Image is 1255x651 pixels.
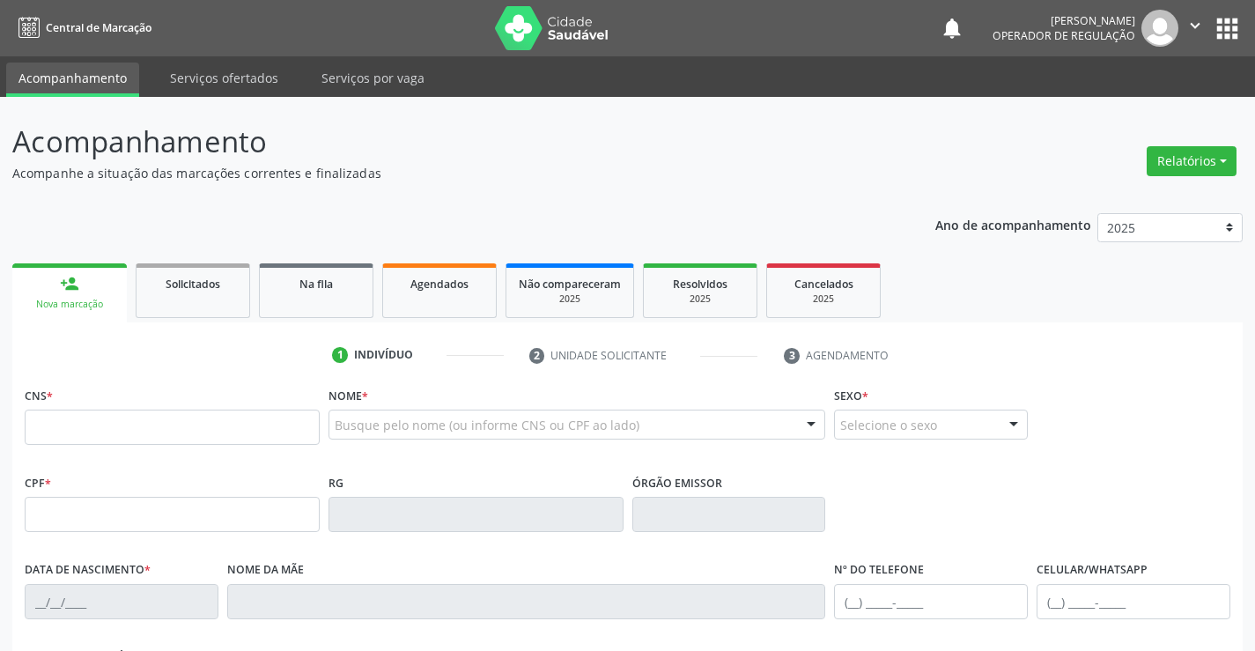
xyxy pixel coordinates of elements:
label: Sexo [834,382,868,410]
p: Acompanhe a situação das marcações correntes e finalizadas [12,164,874,182]
input: (__) _____-_____ [834,584,1028,619]
div: 2025 [656,292,744,306]
div: 2025 [519,292,621,306]
div: 1 [332,347,348,363]
div: [PERSON_NAME] [993,13,1135,28]
label: Data de nascimento [25,557,151,584]
span: Resolvidos [673,277,727,292]
button: Relatórios [1147,146,1237,176]
label: Nº do Telefone [834,557,924,584]
div: Indivíduo [354,347,413,363]
button: apps [1212,13,1243,44]
label: Órgão emissor [632,470,722,497]
i:  [1185,16,1205,35]
button:  [1178,10,1212,47]
div: 2025 [779,292,867,306]
span: Agendados [410,277,469,292]
label: CPF [25,470,51,497]
button: notifications [940,16,964,41]
div: Nova marcação [25,298,114,311]
label: Celular/WhatsApp [1037,557,1148,584]
label: CNS [25,382,53,410]
a: Central de Marcação [12,13,151,42]
span: Não compareceram [519,277,621,292]
span: Operador de regulação [993,28,1135,43]
span: Solicitados [166,277,220,292]
p: Ano de acompanhamento [935,213,1091,235]
a: Acompanhamento [6,63,139,97]
span: Central de Marcação [46,20,151,35]
label: RG [329,470,343,497]
a: Serviços por vaga [309,63,437,93]
input: __/__/____ [25,584,218,619]
img: img [1141,10,1178,47]
span: Cancelados [794,277,853,292]
span: Busque pelo nome (ou informe CNS ou CPF ao lado) [335,416,639,434]
label: Nome da mãe [227,557,304,584]
input: (__) _____-_____ [1037,584,1230,619]
p: Acompanhamento [12,120,874,164]
span: Selecione o sexo [840,416,937,434]
a: Serviços ofertados [158,63,291,93]
label: Nome [329,382,368,410]
div: person_add [60,274,79,293]
span: Na fila [299,277,333,292]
